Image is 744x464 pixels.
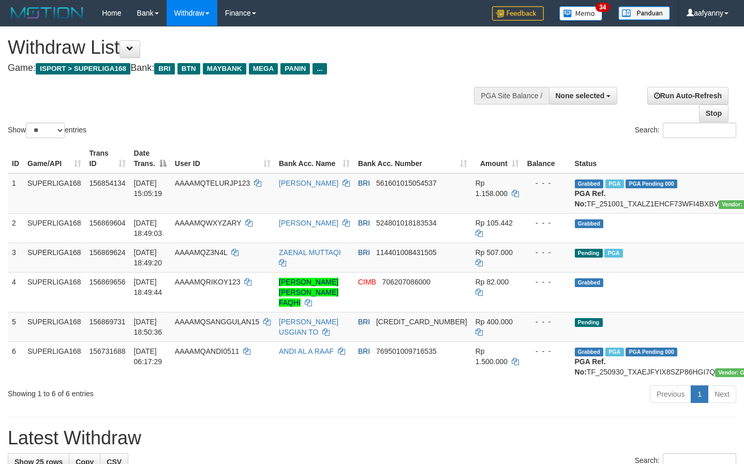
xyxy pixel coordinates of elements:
span: Rp 1.158.000 [475,179,508,198]
span: [DATE] 18:50:36 [134,318,162,336]
span: Rp 507.000 [475,248,513,257]
td: SUPERLIGA168 [23,312,85,341]
span: PGA Pending [626,348,677,356]
td: 2 [8,213,23,243]
a: Previous [650,385,691,403]
span: AAAAMQTELURJP123 [175,179,250,187]
a: [PERSON_NAME] USGIAN TO [279,318,338,336]
input: Search: [663,123,736,138]
a: Next [708,385,736,403]
a: 1 [691,385,708,403]
a: ANDI AL A RAAF [279,347,334,355]
span: AAAAMQRIKOY123 [175,278,241,286]
span: Copy 114401008431505 to clipboard [376,248,437,257]
span: Rp 400.000 [475,318,513,326]
a: [PERSON_NAME] [279,219,338,227]
div: - - - [527,317,567,327]
img: Button%20Memo.svg [559,6,603,21]
div: - - - [527,277,567,287]
span: [DATE] 15:05:19 [134,179,162,198]
span: Pending [575,249,603,258]
div: PGA Site Balance / [474,87,548,104]
label: Search: [635,123,736,138]
span: Grabbed [575,278,604,287]
span: 156869731 [90,318,126,326]
span: BRI [358,318,370,326]
span: ISPORT > SUPERLIGA168 [36,63,130,74]
td: 3 [8,243,23,272]
span: MEGA [249,63,278,74]
span: [DATE] 18:49:20 [134,248,162,267]
b: PGA Ref. No: [575,357,606,376]
h1: Latest Withdraw [8,428,736,448]
td: 5 [8,312,23,341]
th: User ID: activate to sort column ascending [171,144,275,173]
span: 34 [596,3,609,12]
span: 156869604 [90,219,126,227]
span: PANIN [280,63,310,74]
th: Bank Acc. Number: activate to sort column ascending [354,144,471,173]
a: [PERSON_NAME] [PERSON_NAME] FAQHI [279,278,338,307]
th: ID [8,144,23,173]
img: MOTION_logo.png [8,5,86,21]
span: CIMB [358,278,376,286]
span: BRI [154,63,174,74]
img: panduan.png [618,6,670,20]
span: Rp 105.442 [475,219,513,227]
span: AAAAMQZ3N4L [175,248,227,257]
td: SUPERLIGA168 [23,213,85,243]
span: Marked by aafsengchandara [605,179,623,188]
span: BRI [358,248,370,257]
a: [PERSON_NAME] [279,179,338,187]
a: ZAENAL MUTTAQI [279,248,341,257]
td: 6 [8,341,23,381]
span: 156869656 [90,278,126,286]
span: Marked by aafromsomean [605,348,623,356]
td: 4 [8,272,23,312]
span: BRI [358,347,370,355]
span: Rp 82.000 [475,278,509,286]
span: AAAAMQWXYZARY [175,219,242,227]
td: 1 [8,173,23,214]
span: BRI [358,219,370,227]
span: Copy 561601015054537 to clipboard [376,179,437,187]
span: BTN [177,63,200,74]
span: Copy 706207086000 to clipboard [382,278,430,286]
th: Trans ID: activate to sort column ascending [85,144,130,173]
span: Grabbed [575,179,604,188]
img: Feedback.jpg [492,6,544,21]
span: Copy 568401030185536 to clipboard [376,318,467,326]
span: PGA Pending [626,179,677,188]
span: [DATE] 18:49:44 [134,278,162,296]
span: 156869624 [90,248,126,257]
span: Pending [575,318,603,327]
span: MAYBANK [203,63,246,74]
span: AAAAMQANDI0511 [175,347,240,355]
a: Stop [699,104,728,122]
th: Game/API: activate to sort column ascending [23,144,85,173]
div: - - - [527,247,567,258]
th: Date Trans.: activate to sort column descending [130,144,171,173]
div: Showing 1 to 6 of 6 entries [8,384,302,399]
span: None selected [556,92,605,100]
span: Grabbed [575,348,604,356]
div: - - - [527,178,567,188]
h4: Game: Bank: [8,63,486,73]
span: BRI [358,179,370,187]
div: - - - [527,218,567,228]
td: SUPERLIGA168 [23,173,85,214]
th: Bank Acc. Name: activate to sort column ascending [275,144,354,173]
span: [DATE] 06:17:29 [134,347,162,366]
div: - - - [527,346,567,356]
b: PGA Ref. No: [575,189,606,208]
th: Amount: activate to sort column ascending [471,144,523,173]
span: ... [313,63,326,74]
td: SUPERLIGA168 [23,341,85,381]
button: None selected [549,87,618,104]
a: Run Auto-Refresh [647,87,728,104]
select: Showentries [26,123,65,138]
span: Marked by aafsengchandara [604,249,622,258]
span: Copy 524801018183534 to clipboard [376,219,437,227]
span: [DATE] 18:49:03 [134,219,162,237]
td: SUPERLIGA168 [23,243,85,272]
